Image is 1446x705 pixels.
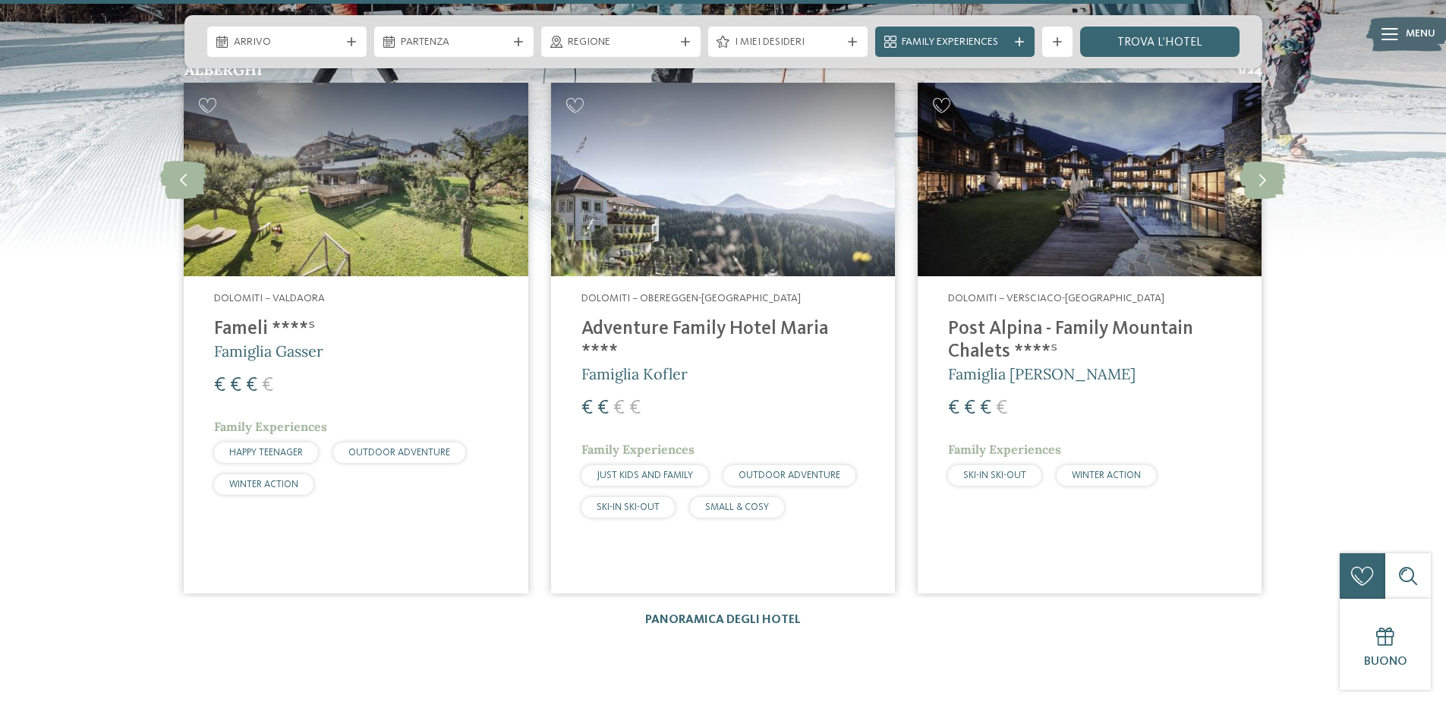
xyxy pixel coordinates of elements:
span: Famiglia Gasser [214,341,323,360]
span: SMALL & COSY [705,502,769,512]
span: Buono [1364,656,1407,668]
span: Family Experiences [902,35,1008,50]
span: Partenza [401,35,507,50]
span: JUST KIDS AND FAMILY [597,471,693,480]
span: WINTER ACTION [1072,471,1141,480]
span: Famiglia [PERSON_NAME] [948,364,1136,383]
img: Hotel sulle piste da sci per bambini: divertimento senza confini [184,83,528,276]
span: I miei desideri [735,35,841,50]
span: € [629,398,641,418]
span: € [613,398,625,418]
span: SKI-IN SKI-OUT [963,471,1026,480]
span: SKI-IN SKI-OUT [597,502,660,512]
span: Famiglia Kofler [581,364,688,383]
span: Dolomiti – Valdaora [214,293,325,304]
span: Dolomiti – Obereggen-[GEOGRAPHIC_DATA] [581,293,801,304]
span: Family Experiences [948,442,1061,457]
span: Family Experiences [581,442,695,457]
span: € [581,398,593,418]
span: Family Experiences [214,419,327,434]
span: OUTDOOR ADVENTURE [348,448,450,458]
span: € [980,398,991,418]
span: HAPPY TEENAGER [229,448,303,458]
span: € [246,376,257,395]
h4: Post Alpina - Family Mountain Chalets ****ˢ [948,318,1231,364]
a: trova l’hotel [1080,27,1240,57]
a: Buono [1340,599,1431,690]
span: € [230,376,241,395]
h4: Adventure Family Hotel Maria **** [581,318,865,364]
span: Regione [568,35,674,50]
a: Hotel sulle piste da sci per bambini: divertimento senza confini Dolomiti – Obereggen-[GEOGRAPHIC... [551,83,895,593]
span: 1 [1237,62,1242,79]
a: Hotel sulle piste da sci per bambini: divertimento senza confini Dolomiti – Valdaora Fameli ****ˢ... [184,83,528,593]
span: 24 [1247,62,1262,79]
span: Dolomiti – Versciaco-[GEOGRAPHIC_DATA] [948,293,1164,304]
span: / [1242,62,1247,79]
span: € [996,398,1007,418]
span: € [964,398,975,418]
span: € [948,398,959,418]
span: OUTDOOR ADVENTURE [739,471,840,480]
a: Hotel sulle piste da sci per bambini: divertimento senza confini Dolomiti – Versciaco-[GEOGRAPHIC... [918,83,1262,593]
span: € [597,398,609,418]
img: Post Alpina - Family Mountain Chalets ****ˢ [918,83,1262,276]
img: Adventure Family Hotel Maria **** [551,83,895,276]
span: WINTER ACTION [229,480,298,489]
span: Arrivo [234,35,340,50]
span: Alberghi [184,60,263,79]
span: € [214,376,225,395]
span: € [262,376,273,395]
a: Panoramica degli hotel [645,614,801,626]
